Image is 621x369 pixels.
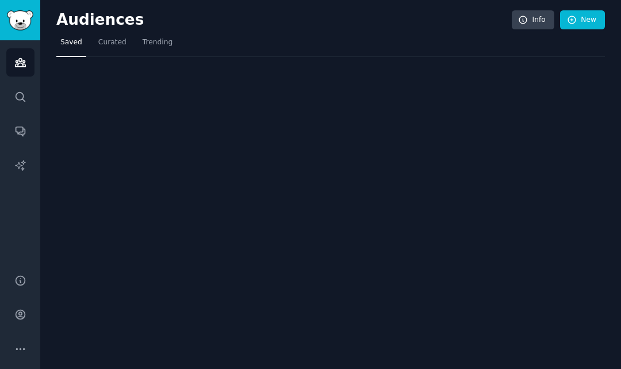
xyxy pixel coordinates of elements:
a: Curated [94,33,131,57]
span: Curated [98,37,126,48]
span: Saved [60,37,82,48]
a: Trending [139,33,177,57]
img: GummySearch logo [7,10,33,31]
span: Trending [143,37,172,48]
h2: Audiences [56,11,512,29]
a: Saved [56,33,86,57]
a: Info [512,10,554,30]
a: New [560,10,605,30]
